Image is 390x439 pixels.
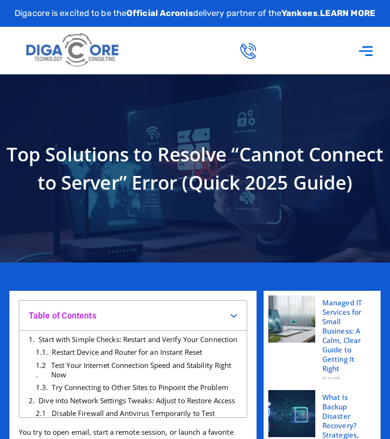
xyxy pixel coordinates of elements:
[51,360,237,379] a: Test Your Internet Connection Speed and Stability Right Now
[230,312,237,319] div: Open table of contents
[29,310,230,321] h4: Table of Contents
[15,7,375,20] p: Digacore is excited to be the delivery partner of the .
[39,335,237,344] a: Start with Simple Checks: Restart and Verify Your Connection
[39,396,235,405] a: Dive into Network Settings Tweaks: Adjust to Restore Access
[320,8,375,18] a: LEARN MORE
[52,347,202,357] a: Restart Device and Router for an Instant Reset
[353,38,378,64] div: Menu Toggle
[52,383,228,392] a: Try Connecting to Other Sites to Pinpoint the Problem
[281,8,318,18] strong: Yankees
[322,373,369,383] div: As a small...
[5,140,385,197] h1: Top Solutions to Resolve “Cannot Connect to Server” Error (Quick 2025 Guide)
[23,30,123,72] img: Digacore logo 1
[52,408,237,427] a: Disable Firewall and Antivirus Temporarily to Test Blocks
[126,8,193,18] strong: Official Acronis
[268,295,315,343] img: managed IT services for small business
[322,298,369,373] a: Managed IT Services for Small Business: A Calm, Clear Guide to Getting It Right
[268,390,315,437] img: Backup disaster recovery, Backup and Disaster Recovery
